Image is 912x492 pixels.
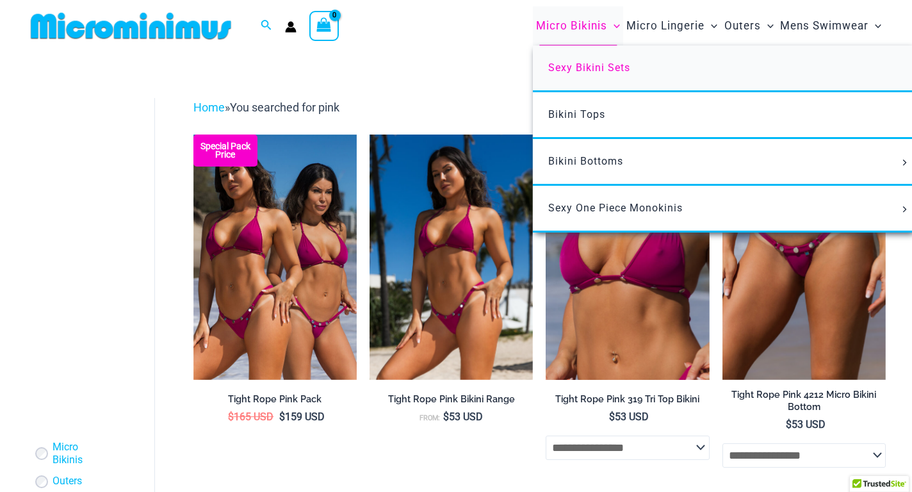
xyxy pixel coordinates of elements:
[722,135,886,380] a: Tight Rope Pink 319 4212 Micro 01Tight Rope Pink 319 4212 Micro 02Tight Rope Pink 319 4212 Micro 02
[193,393,357,410] a: Tight Rope Pink Pack
[32,88,147,344] iframe: TrustedSite Certified
[761,10,774,42] span: Menu Toggle
[228,411,273,423] bdi: 165 USD
[724,10,761,42] span: Outers
[309,11,339,40] a: View Shopping Cart, empty
[533,6,623,45] a: Micro BikinisMenu ToggleMenu Toggle
[546,135,709,380] a: Tight Rope Pink 319 Top 01Tight Rope Pink 319 Top 4228 Thong 06Tight Rope Pink 319 Top 4228 Thong 06
[531,4,886,47] nav: Site Navigation
[777,6,884,45] a: Mens SwimwearMenu ToggleMenu Toggle
[546,393,709,410] a: Tight Rope Pink 319 Tri Top Bikini
[722,389,886,413] h2: Tight Rope Pink 4212 Micro Bikini Bottom
[261,18,272,34] a: Search icon link
[419,414,440,422] span: From:
[898,206,912,213] span: Menu Toggle
[609,411,649,423] bdi: 53 USD
[548,202,683,214] span: Sexy One Piece Monokinis
[370,393,533,406] h2: Tight Rope Pink Bikini Range
[53,475,82,488] a: Outers
[443,411,449,423] span: $
[721,6,777,45] a: OutersMenu ToggleMenu Toggle
[607,10,620,42] span: Menu Toggle
[370,393,533,410] a: Tight Rope Pink Bikini Range
[536,10,607,42] span: Micro Bikinis
[786,418,792,430] span: $
[279,411,285,423] span: $
[626,10,704,42] span: Micro Lingerie
[609,411,615,423] span: $
[193,142,257,159] b: Special Pack Price
[546,135,709,380] img: Tight Rope Pink 319 Top 01
[548,155,623,167] span: Bikini Bottoms
[548,108,605,120] span: Bikini Tops
[193,135,357,380] img: Collection Pack F
[722,135,886,380] img: Tight Rope Pink 319 4212 Micro 01
[443,411,483,423] bdi: 53 USD
[285,21,297,33] a: Account icon link
[26,12,236,40] img: MM SHOP LOGO FLAT
[623,6,721,45] a: Micro LingerieMenu ToggleMenu Toggle
[193,135,357,380] a: Collection Pack F Collection Pack B (3)Collection Pack B (3)
[548,61,630,74] span: Sexy Bikini Sets
[546,393,709,406] h2: Tight Rope Pink 319 Tri Top Bikini
[230,101,339,114] span: You searched for pink
[193,101,339,114] span: »
[370,135,533,380] a: Tight Rope Pink 319 Top 4228 Thong 05Tight Rope Pink 319 Top 4228 Thong 06Tight Rope Pink 319 Top...
[279,411,325,423] bdi: 159 USD
[53,441,107,468] a: Micro Bikinis
[193,393,357,406] h2: Tight Rope Pink Pack
[704,10,717,42] span: Menu Toggle
[868,10,881,42] span: Menu Toggle
[228,411,234,423] span: $
[722,389,886,418] a: Tight Rope Pink 4212 Micro Bikini Bottom
[780,10,868,42] span: Mens Swimwear
[193,101,225,114] a: Home
[786,418,826,430] bdi: 53 USD
[370,135,533,380] img: Tight Rope Pink 319 Top 4228 Thong 05
[898,160,912,166] span: Menu Toggle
